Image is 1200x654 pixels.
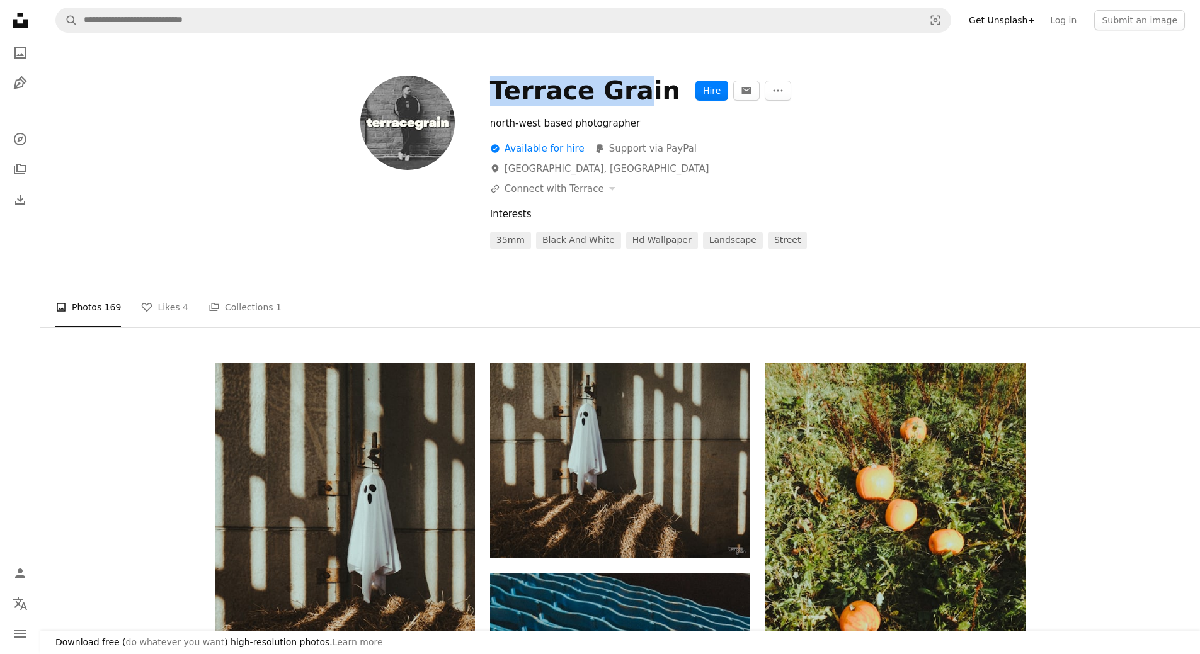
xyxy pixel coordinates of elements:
[695,81,728,101] button: Hire
[8,621,33,646] button: Menu
[920,8,951,32] button: Visual search
[8,127,33,152] a: Explore
[8,8,33,35] a: Home — Unsplash
[765,530,1026,541] a: A group of oranges sitting on top of a lush green field
[595,141,697,156] a: Support via PayPal
[56,8,77,32] button: Search Unsplash
[490,116,865,131] div: north-west based photographer
[490,232,531,249] a: 35mm
[626,232,698,249] a: hd wallpaper
[733,81,760,101] button: Message Terrace
[490,76,680,106] div: Terrace Grain
[490,141,585,156] div: Available for hire
[8,591,33,616] button: Language
[333,637,383,647] a: Learn more
[703,232,763,249] a: landscape
[141,287,188,327] a: Likes 4
[360,76,455,170] img: Avatar of user Terrace Grain
[8,40,33,65] a: Photos
[8,70,33,96] a: Illustrations
[215,530,475,541] a: A ghost hanging on a wall in front of hay bales
[55,636,383,649] h3: Download free ( ) high-resolution photos.
[8,157,33,182] a: Collections
[768,232,808,249] a: Street
[490,363,750,558] img: A ghost hanging on a wall next to hay
[183,300,188,314] span: 4
[126,637,225,647] a: do whatever you want
[490,454,750,465] a: A ghost hanging on a wall next to hay
[490,206,1026,222] div: Interests
[1043,10,1084,30] a: Log in
[8,187,33,212] a: Download History
[961,10,1043,30] a: Get Unsplash+
[55,8,951,33] form: Find visuals sitewide
[8,561,33,586] a: Log in / Sign up
[765,81,791,101] button: More Actions
[490,181,615,196] button: Connect with Terrace
[276,300,282,314] span: 1
[1094,10,1185,30] button: Submit an image
[536,232,621,249] a: black and white
[490,163,709,174] a: [GEOGRAPHIC_DATA], [GEOGRAPHIC_DATA]
[209,287,282,327] a: Collections 1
